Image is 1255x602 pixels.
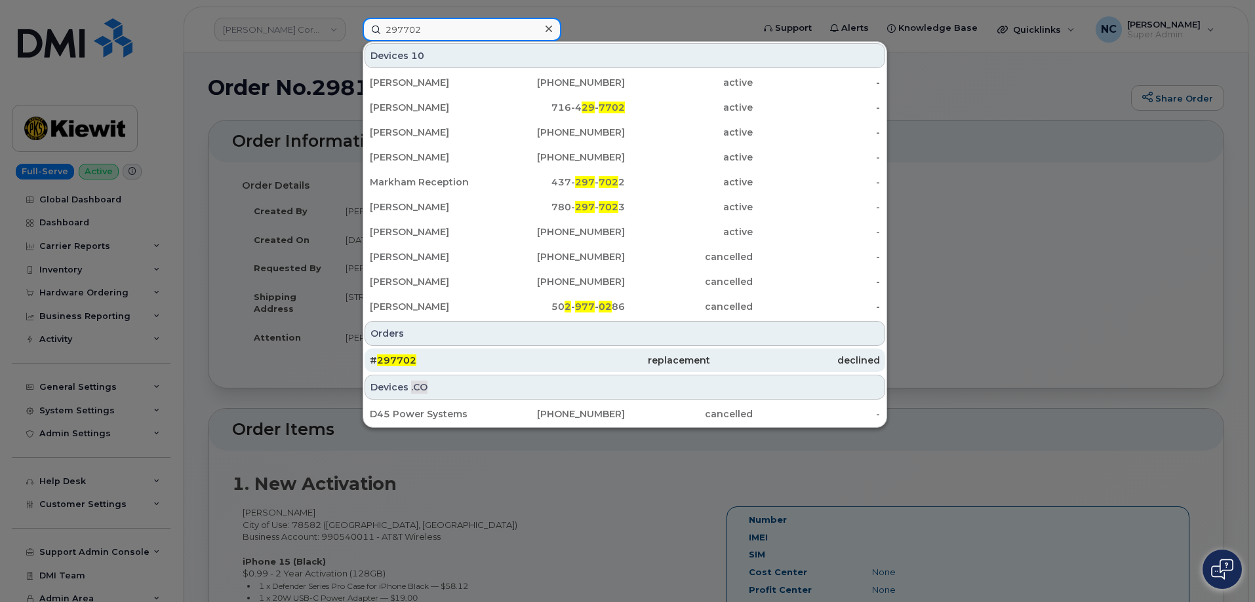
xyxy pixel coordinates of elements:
[625,101,753,114] div: active
[498,200,626,214] div: 780- - 3
[575,201,595,213] span: 297
[625,76,753,89] div: active
[753,176,881,189] div: -
[370,176,498,189] div: Markham Reception
[575,301,595,312] span: 977
[365,220,885,244] a: [PERSON_NAME][PHONE_NUMBER]active-
[625,176,753,189] div: active
[365,96,885,119] a: [PERSON_NAME]716-429-7702active-
[498,407,626,421] div: [PHONE_NUMBER]
[370,354,540,367] div: #
[370,225,498,238] div: [PERSON_NAME]
[575,176,595,188] span: 297
[370,250,498,263] div: [PERSON_NAME]
[599,102,625,113] span: 7702
[365,245,885,269] a: [PERSON_NAME][PHONE_NUMBER]cancelled-
[370,407,498,421] div: D45 Power Systems
[753,275,881,288] div: -
[365,295,885,318] a: [PERSON_NAME]502-977-0286cancelled-
[370,126,498,139] div: [PERSON_NAME]
[498,76,626,89] div: [PHONE_NUMBER]
[498,300,626,313] div: 50 - - 86
[498,126,626,139] div: [PHONE_NUMBER]
[370,300,498,313] div: [PERSON_NAME]
[411,49,424,62] span: 10
[625,151,753,164] div: active
[599,301,612,312] span: 02
[599,201,618,213] span: 702
[599,176,618,188] span: 702
[365,375,885,400] div: Devices
[498,225,626,238] div: [PHONE_NUMBER]
[498,275,626,288] div: [PHONE_NUMBER]
[753,300,881,313] div: -
[365,348,885,372] a: #297702replacementdeclined
[753,101,881,114] div: -
[753,151,881,164] div: -
[370,275,498,288] div: [PERSON_NAME]
[753,250,881,263] div: -
[753,200,881,214] div: -
[753,76,881,89] div: -
[625,275,753,288] div: cancelled
[498,151,626,164] div: [PHONE_NUMBER]
[753,225,881,238] div: -
[365,71,885,94] a: [PERSON_NAME][PHONE_NUMBER]active-
[370,76,498,89] div: [PERSON_NAME]
[625,407,753,421] div: cancelled
[370,200,498,214] div: [PERSON_NAME]
[625,200,753,214] div: active
[365,321,885,346] div: Orders
[365,145,885,169] a: [PERSON_NAME][PHONE_NUMBER]active-
[582,102,595,113] span: 29
[365,170,885,194] a: Markham Reception437-297-7022active-
[753,407,881,421] div: -
[365,121,885,144] a: [PERSON_NAME][PHONE_NUMBER]active-
[370,151,498,164] div: [PERSON_NAME]
[377,354,416,366] span: 297702
[540,354,709,367] div: replacement
[498,101,626,114] div: 716-4 -
[565,301,571,312] span: 2
[370,101,498,114] div: [PERSON_NAME]
[498,250,626,263] div: [PHONE_NUMBER]
[625,225,753,238] div: active
[365,195,885,219] a: [PERSON_NAME]780-297-7023active-
[625,126,753,139] div: active
[365,402,885,426] a: D45 Power Systems[PHONE_NUMBER]cancelled-
[365,270,885,293] a: [PERSON_NAME][PHONE_NUMBER]cancelled-
[498,176,626,189] div: 437- - 2
[1211,559,1233,580] img: Open chat
[365,43,885,68] div: Devices
[710,354,880,367] div: declined
[753,126,881,139] div: -
[411,381,428,394] span: .CO
[625,250,753,263] div: cancelled
[625,300,753,313] div: cancelled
